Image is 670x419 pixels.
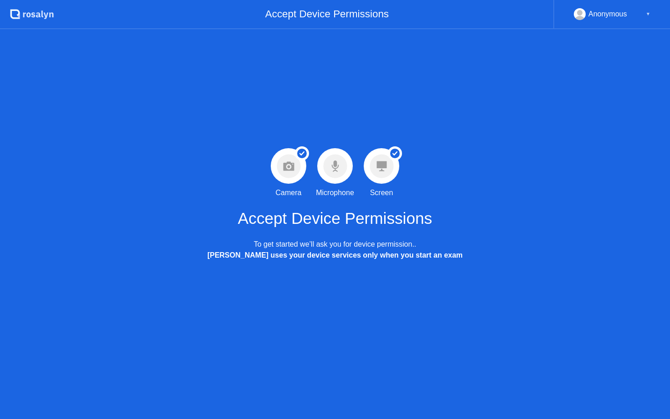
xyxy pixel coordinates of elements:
div: Microphone [316,187,354,198]
div: ▼ [646,8,650,20]
div: Camera [276,187,302,198]
b: [PERSON_NAME] uses your device services only when you start an exam [207,251,463,259]
div: Anonymous [588,8,627,20]
h1: Accept Device Permissions [238,207,432,231]
div: To get started we’ll ask you for device permission.. [207,239,463,261]
div: Screen [370,187,393,198]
